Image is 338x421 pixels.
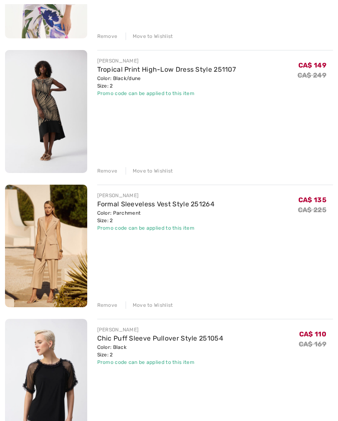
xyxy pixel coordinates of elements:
[97,33,118,40] div: Remove
[97,343,223,358] div: Color: Black Size: 2
[126,33,173,40] div: Move to Wishlist
[299,340,326,348] s: CA$ 169
[97,90,236,97] div: Promo code can be applied to this item
[97,65,236,73] a: Tropical Print High-Low Dress Style 251107
[298,196,326,204] span: CA$ 135
[299,330,326,338] span: CA$ 110
[97,224,215,232] div: Promo code can be applied to this item
[97,167,118,175] div: Remove
[97,192,215,199] div: [PERSON_NAME]
[298,71,326,79] s: CA$ 249
[97,57,236,65] div: [PERSON_NAME]
[5,50,87,173] img: Tropical Print High-Low Dress Style 251107
[126,301,173,309] div: Move to Wishlist
[97,75,236,90] div: Color: Black/dune Size: 2
[97,301,118,309] div: Remove
[97,209,215,224] div: Color: Parchment Size: 2
[97,326,223,333] div: [PERSON_NAME]
[5,185,87,308] img: Formal Sleeveless Vest Style 251264
[298,61,326,69] span: CA$ 149
[97,358,223,366] div: Promo code can be applied to this item
[126,167,173,175] div: Move to Wishlist
[97,200,215,208] a: Formal Sleeveless Vest Style 251264
[97,334,223,342] a: Chic Puff Sleeve Pullover Style 251054
[298,206,326,214] s: CA$ 225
